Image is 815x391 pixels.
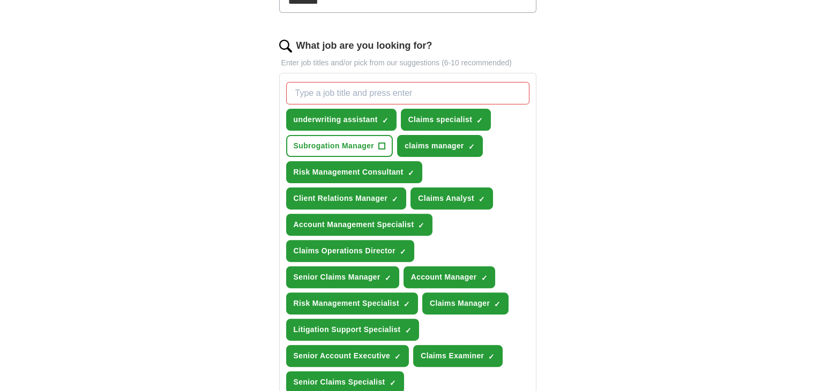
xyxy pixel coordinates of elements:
[422,292,509,314] button: Claims Manager✓
[286,109,397,131] button: underwriting assistant✓
[478,195,485,204] span: ✓
[403,266,496,288] button: Account Manager✓
[296,39,432,53] label: What job are you looking for?
[286,161,422,183] button: Risk Management Consultant✓
[294,298,399,309] span: Risk Management Specialist
[418,221,424,230] span: ✓
[294,377,385,388] span: Senior Claims Specialist
[403,300,410,309] span: ✓
[401,109,491,131] button: Claims specialist✓
[408,114,473,125] span: Claims specialist
[286,240,414,262] button: Claims Operations Director✓
[286,292,418,314] button: Risk Management Specialist✓
[286,319,420,341] button: Litigation Support Specialist✓
[468,142,475,151] span: ✓
[400,247,406,256] span: ✓
[410,187,493,209] button: Claims Analyst✓
[488,352,495,361] span: ✓
[408,169,414,177] span: ✓
[494,300,500,309] span: ✓
[294,167,403,178] span: Risk Management Consultant
[382,116,388,125] span: ✓
[476,116,483,125] span: ✓
[405,326,411,335] span: ✓
[286,82,529,104] input: Type a job title and press enter
[294,245,395,257] span: Claims Operations Director
[294,272,380,283] span: Senior Claims Manager
[294,324,401,335] span: Litigation Support Specialist
[430,298,490,309] span: Claims Manager
[397,135,483,157] button: claims manager✓
[279,57,536,69] p: Enter job titles and/or pick from our suggestions (6-10 recommended)
[286,135,393,157] button: Subrogation Manager
[294,350,391,362] span: Senior Account Executive
[392,195,398,204] span: ✓
[294,114,378,125] span: underwriting assistant
[279,40,292,52] img: search.png
[481,274,487,282] span: ✓
[286,187,407,209] button: Client Relations Manager✓
[286,214,433,236] button: Account Management Specialist✓
[286,345,409,367] button: Senior Account Executive✓
[294,193,388,204] span: Client Relations Manager
[418,193,474,204] span: Claims Analyst
[421,350,484,362] span: Claims Examiner
[294,140,375,152] span: Subrogation Manager
[286,266,399,288] button: Senior Claims Manager✓
[411,272,477,283] span: Account Manager
[385,274,391,282] span: ✓
[394,352,401,361] span: ✓
[390,379,396,387] span: ✓
[405,140,464,152] span: claims manager
[413,345,503,367] button: Claims Examiner✓
[294,219,414,230] span: Account Management Specialist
